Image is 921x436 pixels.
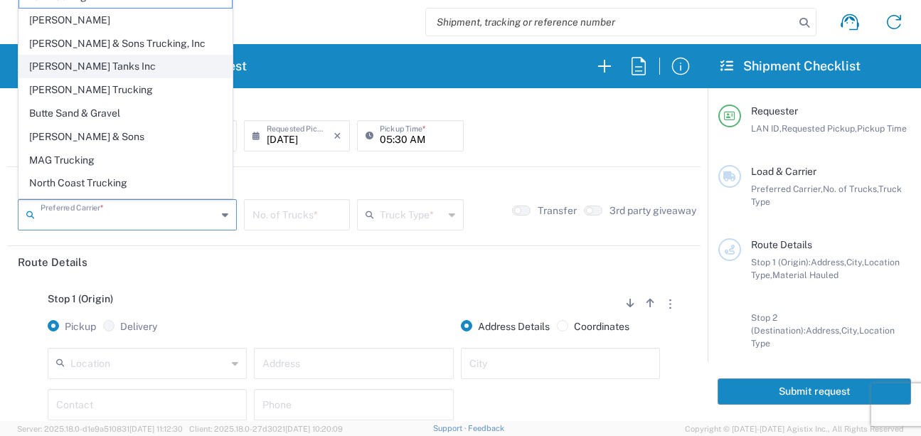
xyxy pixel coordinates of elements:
input: Shipment, tracking or reference number [426,9,794,36]
i: × [334,124,341,147]
span: Address, [806,325,841,336]
span: Requested Pickup, [782,123,857,134]
span: Route Details [751,239,812,250]
span: City, [846,257,864,267]
span: Material Hauled [772,270,839,280]
span: Address, [811,257,846,267]
span: No. of Trucks, [823,184,878,194]
a: Feedback [468,424,504,432]
span: Stop 1 (Origin): [751,257,811,267]
label: Address Details [461,320,550,333]
span: Load & Carrier [751,166,816,177]
a: Support [433,424,469,432]
label: 3rd party giveaway [609,204,696,217]
span: LAN ID, [751,123,782,134]
span: Client: 2025.18.0-27d3021 [189,425,343,433]
button: Submit request [718,378,911,405]
span: Butte Sand & Gravel [19,102,232,124]
span: [PERSON_NAME] Trucking [19,79,232,101]
span: [PERSON_NAME] & Sons [19,126,232,148]
span: Stop 1 (Origin) [48,293,113,304]
h2: Route Details [18,255,87,270]
span: Copyright © [DATE]-[DATE] Agistix Inc., All Rights Reserved [685,422,904,435]
label: Transfer [538,204,577,217]
label: Coordinates [557,320,629,333]
span: MAG Trucking [19,149,232,171]
img: pge [17,6,74,39]
h2: Shipment Checklist [720,58,861,75]
span: Stop 2 (Destination): [751,312,806,336]
h2: Aggregate & Spoils Shipment Request [17,58,247,75]
span: Preferred Carrier, [751,184,823,194]
span: Northstate Aggregate [19,196,232,218]
span: City, [841,325,859,336]
span: Requester [751,105,798,117]
span: Pickup Time [857,123,907,134]
span: North Coast Trucking [19,172,232,194]
span: Server: 2025.18.0-d1e9a510831 [17,425,183,433]
span: [DATE] 11:12:30 [129,425,183,433]
span: [DATE] 10:20:09 [285,425,343,433]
